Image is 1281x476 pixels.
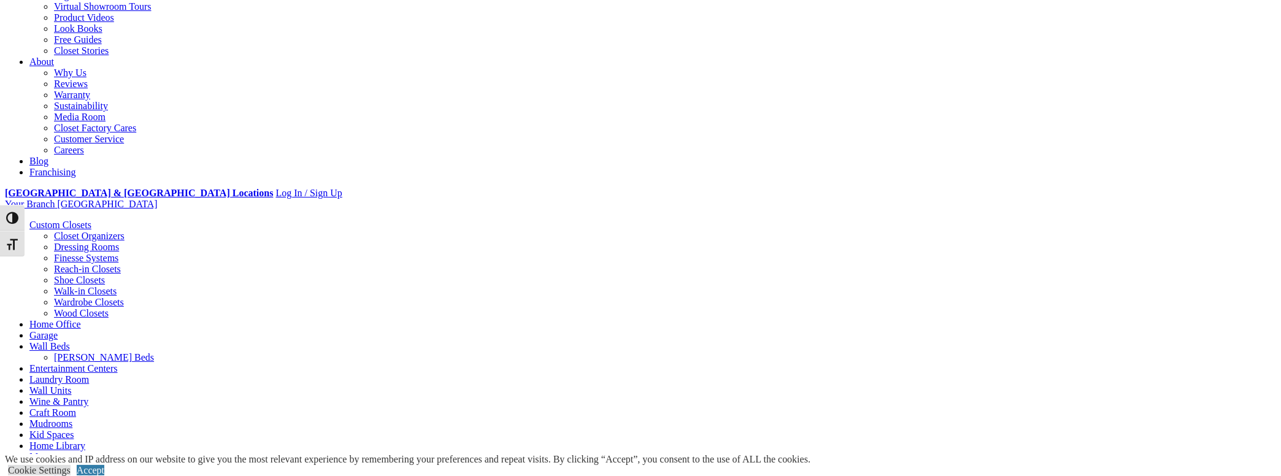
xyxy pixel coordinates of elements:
[275,188,342,198] a: Log In / Sign Up
[29,418,72,429] a: Mudrooms
[54,112,106,122] a: Media Room
[29,330,58,340] a: Garage
[54,297,124,307] a: Wardrobe Closets
[54,253,118,263] a: Finesse Systems
[54,308,109,318] a: Wood Closets
[54,264,121,274] a: Reach-in Closets
[29,374,89,385] a: Laundry Room
[54,90,90,100] a: Warranty
[8,465,71,475] a: Cookie Settings
[5,199,158,209] a: Your Branch [GEOGRAPHIC_DATA]
[29,429,74,440] a: Kid Spaces
[5,199,55,209] span: Your Branch
[29,167,76,177] a: Franchising
[54,275,105,285] a: Shoe Closets
[54,12,114,23] a: Product Videos
[54,145,84,155] a: Careers
[29,363,118,374] a: Entertainment Centers
[5,454,810,465] div: We use cookies and IP address on our website to give you the most relevant experience by remember...
[29,451,51,462] a: More menu text will display only on big screen
[77,465,104,475] a: Accept
[54,231,125,241] a: Closet Organizers
[29,385,71,396] a: Wall Units
[54,45,109,56] a: Closet Stories
[54,101,108,111] a: Sustainability
[54,123,136,133] a: Closet Factory Cares
[54,1,152,12] a: Virtual Showroom Tours
[29,319,81,329] a: Home Office
[54,67,87,78] a: Why Us
[54,23,102,34] a: Look Books
[54,286,117,296] a: Walk-in Closets
[29,341,70,351] a: Wall Beds
[29,407,76,418] a: Craft Room
[57,199,157,209] span: [GEOGRAPHIC_DATA]
[54,134,124,144] a: Customer Service
[54,352,154,363] a: [PERSON_NAME] Beds
[29,220,91,230] a: Custom Closets
[29,440,85,451] a: Home Library
[54,34,102,45] a: Free Guides
[5,188,273,198] a: [GEOGRAPHIC_DATA] & [GEOGRAPHIC_DATA] Locations
[54,242,119,252] a: Dressing Rooms
[29,156,48,166] a: Blog
[29,396,88,407] a: Wine & Pantry
[54,79,88,89] a: Reviews
[29,56,54,67] a: About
